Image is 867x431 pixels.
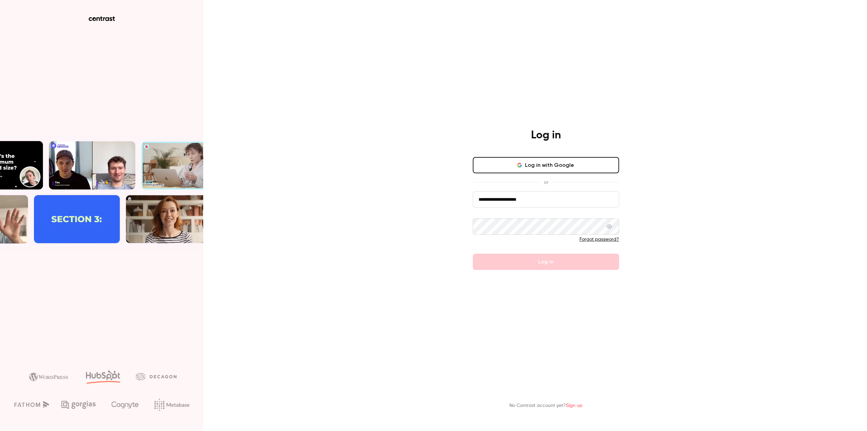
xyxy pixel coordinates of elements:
a: Sign up [566,403,583,408]
span: or [541,179,552,186]
button: Log in with Google [473,157,619,173]
h4: Log in [531,129,561,142]
img: decagon [136,373,176,380]
p: No Contrast account yet? [509,402,583,409]
a: Forgot password? [579,237,619,242]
